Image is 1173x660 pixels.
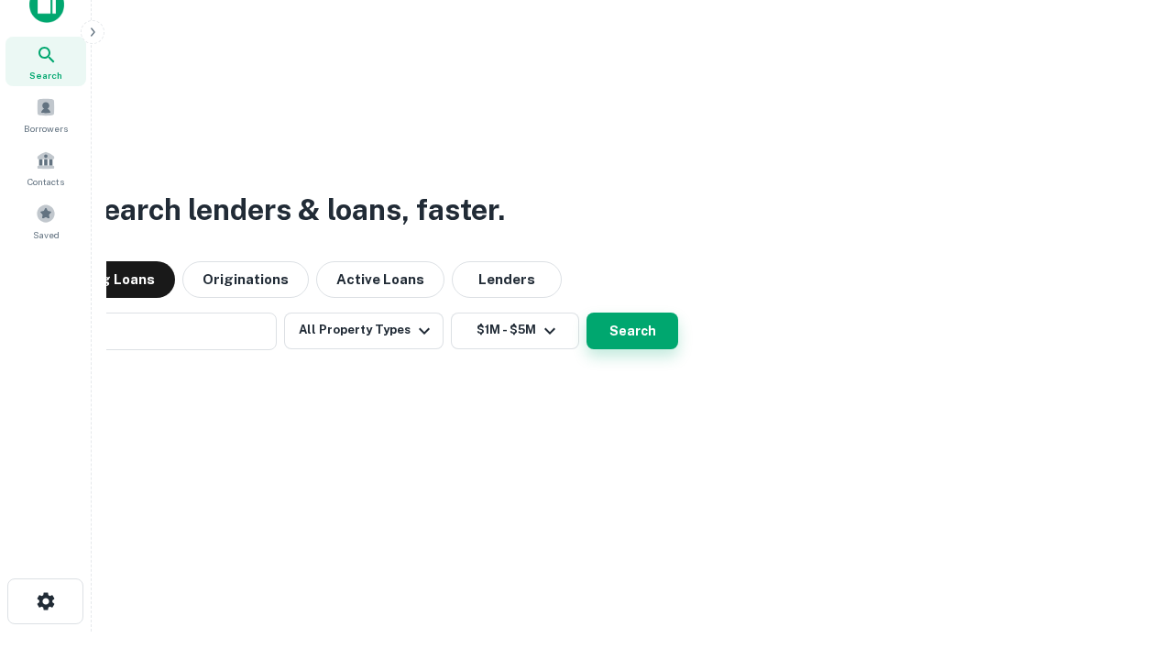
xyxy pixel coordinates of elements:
[29,68,62,82] span: Search
[5,90,86,139] a: Borrowers
[451,313,579,349] button: $1M - $5M
[452,261,562,298] button: Lenders
[5,37,86,86] a: Search
[284,313,444,349] button: All Property Types
[182,261,309,298] button: Originations
[83,188,505,232] h3: Search lenders & loans, faster.
[586,313,678,349] button: Search
[27,174,64,189] span: Contacts
[33,227,60,242] span: Saved
[24,121,68,136] span: Borrowers
[5,143,86,192] a: Contacts
[1081,455,1173,543] iframe: Chat Widget
[5,196,86,246] a: Saved
[316,261,444,298] button: Active Loans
